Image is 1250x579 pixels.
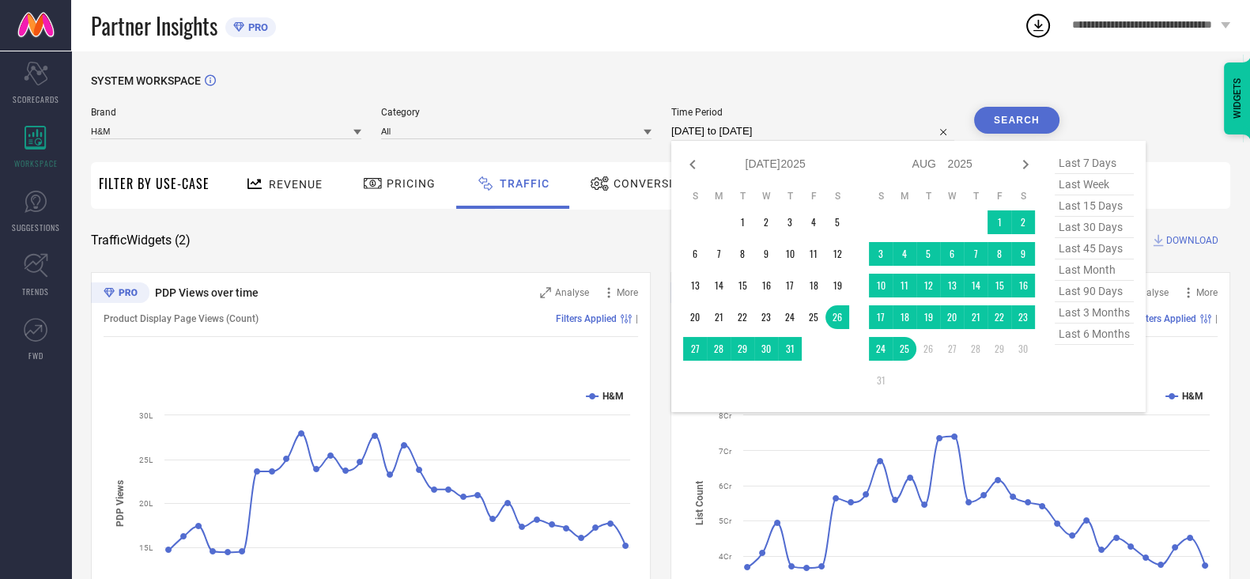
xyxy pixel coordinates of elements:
[964,305,988,329] td: Thu Aug 21 2025
[99,174,210,193] span: Filter By Use-Case
[694,481,705,525] tspan: List Count
[683,274,707,297] td: Sun Jul 13 2025
[91,9,217,42] span: Partner Insights
[802,305,825,329] td: Fri Jul 25 2025
[1055,238,1134,259] span: last 45 days
[754,242,778,266] td: Wed Jul 09 2025
[707,242,731,266] td: Mon Jul 07 2025
[940,190,964,202] th: Wednesday
[22,286,49,297] span: TRENDS
[1055,302,1134,324] span: last 3 months
[1055,281,1134,302] span: last 90 days
[1011,337,1035,361] td: Sat Aug 30 2025
[719,447,732,456] text: 7Cr
[1055,324,1134,345] span: last 6 months
[778,242,802,266] td: Thu Jul 10 2025
[869,242,893,266] td: Sun Aug 03 2025
[974,107,1059,134] button: Search
[731,242,754,266] td: Tue Jul 08 2025
[731,337,754,361] td: Tue Jul 29 2025
[139,543,153,552] text: 15L
[778,305,802,329] td: Thu Jul 24 2025
[778,210,802,234] td: Thu Jul 03 2025
[707,337,731,361] td: Mon Jul 28 2025
[731,210,754,234] td: Tue Jul 01 2025
[602,391,624,402] text: H&M
[1011,210,1035,234] td: Sat Aug 02 2025
[940,242,964,266] td: Wed Aug 06 2025
[707,190,731,202] th: Monday
[940,305,964,329] td: Wed Aug 20 2025
[802,190,825,202] th: Friday
[964,242,988,266] td: Thu Aug 07 2025
[1196,287,1218,298] span: More
[719,411,732,420] text: 8Cr
[1011,242,1035,266] td: Sat Aug 09 2025
[115,479,126,526] tspan: PDP Views
[1055,174,1134,195] span: last week
[893,242,916,266] td: Mon Aug 04 2025
[825,305,849,329] td: Sat Jul 26 2025
[893,274,916,297] td: Mon Aug 11 2025
[1055,217,1134,238] span: last 30 days
[1016,155,1035,174] div: Next month
[802,210,825,234] td: Fri Jul 04 2025
[719,482,732,490] text: 6Cr
[964,337,988,361] td: Thu Aug 28 2025
[1024,11,1052,40] div: Open download list
[244,21,268,33] span: PRO
[1135,287,1169,298] span: Analyse
[988,274,1011,297] td: Fri Aug 15 2025
[614,177,690,190] span: Conversion
[731,305,754,329] td: Tue Jul 22 2025
[1011,305,1035,329] td: Sat Aug 23 2025
[556,313,617,324] span: Filters Applied
[754,210,778,234] td: Wed Jul 02 2025
[825,242,849,266] td: Sat Jul 12 2025
[636,313,638,324] span: |
[893,190,916,202] th: Monday
[1011,274,1035,297] td: Sat Aug 16 2025
[683,155,702,174] div: Previous month
[671,122,954,141] input: Select time period
[916,274,940,297] td: Tue Aug 12 2025
[802,274,825,297] td: Fri Jul 18 2025
[916,337,940,361] td: Tue Aug 26 2025
[869,305,893,329] td: Sun Aug 17 2025
[139,499,153,508] text: 20L
[155,286,259,299] span: PDP Views over time
[754,274,778,297] td: Wed Jul 16 2025
[869,274,893,297] td: Sun Aug 10 2025
[825,210,849,234] td: Sat Jul 05 2025
[719,517,732,525] text: 5Cr
[1215,313,1218,324] span: |
[869,337,893,361] td: Sun Aug 24 2025
[104,313,259,324] span: Product Display Page Views (Count)
[825,190,849,202] th: Saturday
[683,242,707,266] td: Sun Jul 06 2025
[707,305,731,329] td: Mon Jul 21 2025
[555,287,589,298] span: Analyse
[13,93,59,105] span: SCORECARDS
[269,178,323,191] span: Revenue
[916,305,940,329] td: Tue Aug 19 2025
[988,190,1011,202] th: Friday
[893,305,916,329] td: Mon Aug 18 2025
[683,337,707,361] td: Sun Jul 27 2025
[940,337,964,361] td: Wed Aug 27 2025
[964,274,988,297] td: Thu Aug 14 2025
[1055,195,1134,217] span: last 15 days
[731,190,754,202] th: Tuesday
[964,190,988,202] th: Thursday
[91,233,191,248] span: Traffic Widgets ( 2 )
[1011,190,1035,202] th: Saturday
[1135,313,1196,324] span: Filters Applied
[754,337,778,361] td: Wed Jul 30 2025
[825,274,849,297] td: Sat Jul 19 2025
[387,177,436,190] span: Pricing
[916,242,940,266] td: Tue Aug 05 2025
[754,305,778,329] td: Wed Jul 23 2025
[91,107,361,118] span: Brand
[617,287,638,298] span: More
[778,337,802,361] td: Thu Jul 31 2025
